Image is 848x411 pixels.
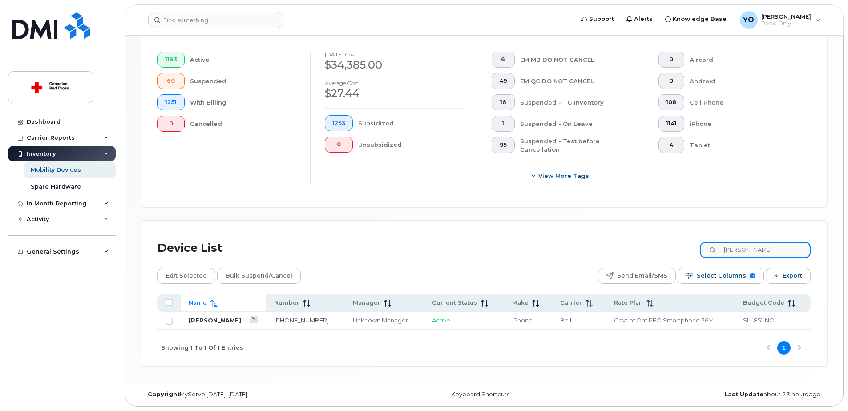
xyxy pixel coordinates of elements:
div: With Billing [190,94,296,110]
div: Unknown Manager [353,316,416,325]
span: Select Columns [697,269,746,282]
strong: Last Update [724,391,763,398]
span: 16 [499,99,507,106]
span: [PERSON_NAME] [761,13,811,20]
span: YO [743,15,754,25]
button: Page 1 [777,341,791,355]
a: [PHONE_NUMBER] [274,317,329,324]
button: Export [766,268,811,284]
div: about 23 hours ago [598,391,827,398]
span: Govt of Ont PFO Smartphone 36M [614,317,714,324]
a: Alerts [620,10,659,28]
span: 0 [165,120,177,127]
div: Suspended - On Leave [520,116,630,132]
span: 49 [499,77,507,85]
span: Make [512,299,529,307]
span: Manager [353,299,380,307]
div: EM QC DO NOT CANCEL [520,73,630,89]
span: 0 [666,77,677,85]
span: Send Email/SMS [617,269,667,282]
div: Suspended - Test before Cancellation [520,137,630,153]
button: 60 [157,73,185,89]
button: 4 [658,137,684,153]
span: 1253 [332,120,345,127]
button: 0 [325,137,353,153]
a: [PERSON_NAME] [189,317,241,324]
span: 1141 [666,120,677,127]
button: 1141 [658,116,684,132]
span: Alerts [634,15,653,24]
span: 60 [165,77,177,85]
button: 1 [492,116,515,132]
div: Cell Phone [690,94,797,110]
button: 1253 [325,115,353,131]
div: Aircard [690,52,797,68]
span: Support [589,15,614,24]
span: 1 [499,120,507,127]
button: 16 [492,94,515,110]
span: View more tags [538,172,589,180]
div: EM MB DO NOT CANCEL [520,52,630,68]
div: Active [190,52,296,68]
span: 6 [499,56,507,63]
span: iPhone [512,317,533,324]
button: 1251 [157,94,185,110]
div: Youssef Oleik [734,11,827,29]
h4: [DATE] cost [325,52,463,57]
a: Support [575,10,620,28]
span: Showing 1 To 1 Of 1 Entries [161,341,243,355]
div: Suspended [190,73,296,89]
input: Find something... [148,12,283,28]
span: Bulk Suspend/Cancel [226,269,292,282]
div: Android [690,73,797,89]
a: Knowledge Base [659,10,733,28]
button: 0 [157,116,185,132]
div: iPhone [690,116,797,132]
button: 6 [492,52,515,68]
span: Edit Selected [166,269,207,282]
button: Bulk Suspend/Cancel [217,268,301,284]
span: Budget Code [743,299,784,307]
div: Cancelled [190,116,296,132]
span: Number [274,299,299,307]
span: 0 [332,141,345,148]
div: $27.44 [325,86,463,101]
div: Suspended - TG Inventory [520,94,630,110]
button: 108 [658,94,684,110]
a: Keyboard Shortcuts [451,391,509,398]
span: 95 [499,141,507,149]
span: Knowledge Base [673,15,727,24]
span: 9 [750,273,755,279]
span: Export [783,269,802,282]
span: Name [189,299,207,307]
h4: Average cost [325,80,463,86]
div: Unsubsidized [358,137,463,153]
span: Read Only [761,20,811,27]
span: Bell [560,317,571,324]
button: View more tags [492,168,630,184]
div: Tablet [690,137,797,153]
div: MyServe [DATE]–[DATE] [141,391,370,398]
span: 1193 [165,56,177,63]
span: Active [432,317,450,324]
button: 95 [492,137,515,153]
button: Send Email/SMS [598,268,676,284]
span: Rate Plan [614,299,643,307]
button: 0 [658,52,684,68]
span: Carrier [560,299,582,307]
span: SU-851-NO [743,317,775,324]
span: 1251 [165,99,177,106]
span: 4 [666,141,677,149]
strong: Copyright [148,391,180,398]
span: Current Status [432,299,477,307]
button: Edit Selected [157,268,215,284]
div: Subsidized [358,115,463,131]
button: 1193 [157,52,185,68]
a: View Last Bill [250,316,258,323]
button: Select Columns 9 [678,268,764,284]
button: 49 [492,73,515,89]
span: 108 [666,99,677,106]
span: 0 [666,56,677,63]
div: Device List [157,237,222,260]
input: Search Device List ... [700,242,811,258]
